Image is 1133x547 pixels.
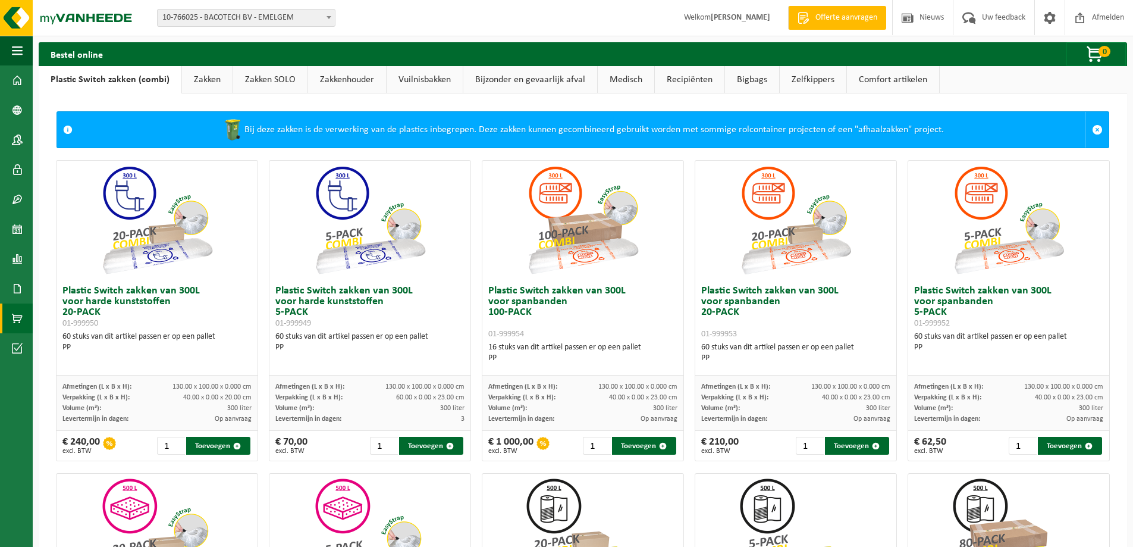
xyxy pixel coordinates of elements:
button: Toevoegen [612,437,676,455]
button: Toevoegen [186,437,250,455]
span: 01-999952 [914,319,950,328]
div: 16 stuks van dit artikel passen er op een pallet [488,342,677,364]
button: Toevoegen [825,437,889,455]
a: Vuilnisbakken [387,66,463,93]
span: 01-999949 [275,319,311,328]
span: 130.00 x 100.00 x 0.000 cm [811,383,890,390]
span: 3 [461,415,465,423]
span: 300 liter [1079,405,1103,412]
span: Afmetingen (L x B x H): [488,383,557,390]
span: Afmetingen (L x B x H): [701,383,770,390]
span: Op aanvraag [853,415,890,423]
div: 60 stuks van dit artikel passen er op een pallet [701,342,890,364]
span: Afmetingen (L x B x H): [62,383,131,390]
h2: Bestel online [39,42,115,65]
span: 130.00 x 100.00 x 0.000 cm [385,383,465,390]
span: 300 liter [440,405,465,412]
span: 01-999953 [701,330,737,339]
h3: Plastic Switch zakken van 300L voor spanbanden 100-PACK [488,286,677,339]
span: Afmetingen (L x B x H): [914,383,983,390]
div: Bij deze zakken is de verwerking van de plastics inbegrepen. Deze zakken kunnen gecombineerd gebr... [79,112,1085,148]
span: Levertermijn in dagen: [701,415,767,423]
a: Plastic Switch zakken (combi) [39,66,181,93]
span: Op aanvraag [215,415,252,423]
strong: [PERSON_NAME] [711,13,770,22]
span: Op aanvraag [1066,415,1103,423]
span: Verpakking (L x B x H): [701,394,768,401]
div: PP [701,353,890,364]
button: Toevoegen [1038,437,1102,455]
img: 01-999950 [98,161,216,280]
div: PP [488,353,677,364]
input: 1 [157,437,185,455]
img: 01-999954 [523,161,642,280]
img: 01-999952 [949,161,1068,280]
span: Volume (m³): [62,405,101,412]
a: Zakkenhouder [308,66,386,93]
span: 01-999950 [62,319,98,328]
span: Volume (m³): [701,405,740,412]
input: 1 [796,437,824,455]
span: Verpakking (L x B x H): [488,394,555,401]
img: 01-999953 [736,161,855,280]
div: € 240,00 [62,437,100,455]
span: Volume (m³): [488,405,527,412]
a: Zelfkippers [780,66,846,93]
div: 60 stuks van dit artikel passen er op een pallet [914,332,1103,353]
h3: Plastic Switch zakken van 300L voor harde kunststoffen 5-PACK [275,286,465,329]
span: 300 liter [227,405,252,412]
span: excl. BTW [914,448,946,455]
div: PP [62,342,252,353]
span: Verpakking (L x B x H): [275,394,343,401]
span: 01-999954 [488,330,524,339]
span: 40.00 x 0.00 x 23.00 cm [609,394,677,401]
h3: Plastic Switch zakken van 300L voor spanbanden 5-PACK [914,286,1103,329]
span: Verpakking (L x B x H): [62,394,130,401]
div: PP [914,342,1103,353]
span: Levertermijn in dagen: [914,415,980,423]
span: Offerte aanvragen [812,12,880,24]
span: 130.00 x 100.00 x 0.000 cm [172,383,252,390]
span: 0 [1099,46,1110,57]
img: 01-999949 [310,161,429,280]
span: Op aanvraag [641,415,677,423]
h3: Plastic Switch zakken van 300L voor harde kunststoffen 20-PACK [62,286,252,329]
div: 60 stuks van dit artikel passen er op een pallet [62,332,252,353]
span: 130.00 x 100.00 x 0.000 cm [1024,383,1103,390]
span: 60.00 x 0.00 x 23.00 cm [396,394,465,401]
input: 1 [583,437,611,455]
input: 1 [370,437,398,455]
span: 40.00 x 0.00 x 20.00 cm [183,394,252,401]
a: Zakken [182,66,233,93]
span: Afmetingen (L x B x H): [275,383,344,390]
button: 0 [1066,42,1126,66]
img: WB-0240-HPE-GN-50.png [221,118,244,142]
span: Levertermijn in dagen: [62,415,128,423]
span: excl. BTW [62,448,100,455]
a: Bigbags [725,66,779,93]
a: Zakken SOLO [233,66,307,93]
div: PP [275,342,465,353]
span: 40.00 x 0.00 x 23.00 cm [822,394,890,401]
h3: Plastic Switch zakken van 300L voor spanbanden 20-PACK [701,286,890,339]
a: Bijzonder en gevaarlijk afval [463,66,597,93]
a: Recipiënten [655,66,724,93]
a: Offerte aanvragen [788,6,886,30]
span: excl. BTW [701,448,739,455]
button: Toevoegen [399,437,463,455]
span: 40.00 x 0.00 x 23.00 cm [1035,394,1103,401]
div: € 1 000,00 [488,437,533,455]
span: 300 liter [653,405,677,412]
a: Medisch [598,66,654,93]
span: 10-766025 - BACOTECH BV - EMELGEM [157,9,335,27]
div: € 70,00 [275,437,307,455]
span: 10-766025 - BACOTECH BV - EMELGEM [158,10,335,26]
span: excl. BTW [275,448,307,455]
a: Comfort artikelen [847,66,939,93]
span: Levertermijn in dagen: [488,415,554,423]
div: 60 stuks van dit artikel passen er op een pallet [275,332,465,353]
span: 300 liter [866,405,890,412]
a: Sluit melding [1085,112,1109,148]
span: Volume (m³): [275,405,314,412]
input: 1 [1009,437,1037,455]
